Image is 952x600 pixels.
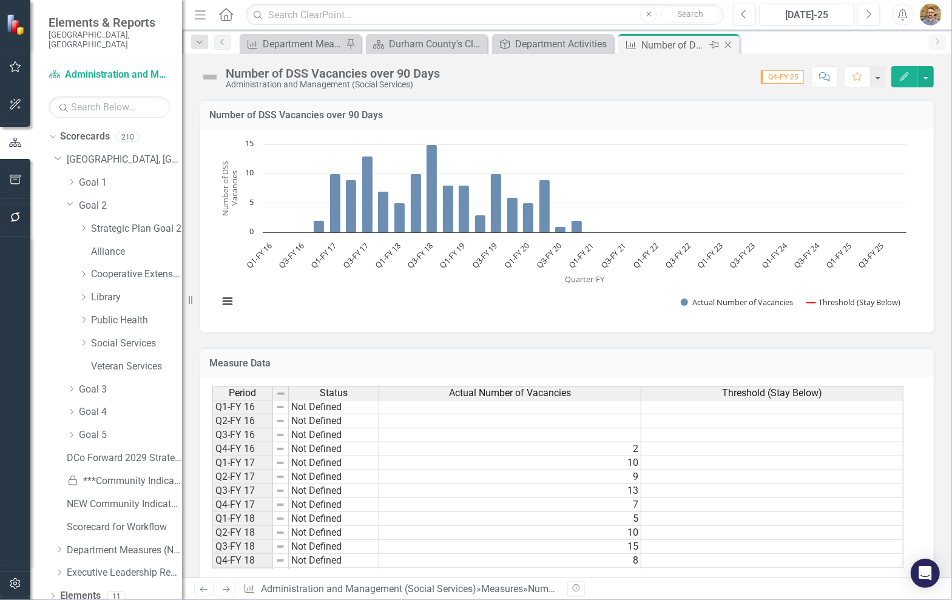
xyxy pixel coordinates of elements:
path: Q3-FY 18, 15. Actual Number of Vacancies. [427,144,437,232]
text: Q1-FY 25 [823,240,853,270]
img: 8DAGhfEEPCf229AAAAAElFTkSuQmCC [275,542,285,551]
h3: Measure Data [209,358,925,369]
path: Q4-FY 18, 8. Actual Number of Vacancies. [443,185,454,232]
div: Number of DSS Vacancies over 90 Days [226,67,440,80]
text: Q3-FY 21 [598,240,628,270]
img: 8DAGhfEEPCf229AAAAAElFTkSuQmCC [275,528,285,538]
a: Scorecard for Workflow [67,521,182,534]
svg: Interactive chart [212,138,913,320]
path: Q4-FY 19, 6. Actual Number of Vacancies. [507,197,518,232]
td: 2 [379,442,641,456]
text: Q1-FY 23 [695,240,724,270]
a: Durham County's ClearPoint Site - Performance Management [369,36,484,52]
a: DCo Forward 2029 Strategic Plan [67,451,182,465]
a: Alliance [91,245,182,259]
a: Scorecards [60,130,110,144]
text: Q3-FY 20 [534,240,564,270]
td: 7 [379,498,641,512]
a: Goal 4 [79,405,182,419]
span: Elements & Reports [49,15,170,30]
button: Search [660,6,721,23]
text: Number of DSS Vacancies [220,161,240,216]
input: Search Below... [49,96,170,118]
path: Q2-FY 17, 9. Actual Number of Vacancies. [346,180,357,232]
img: 8DAGhfEEPCf229AAAAAElFTkSuQmCC [275,500,285,510]
a: Library [91,291,182,305]
img: Not Defined [200,67,220,87]
a: [GEOGRAPHIC_DATA], [GEOGRAPHIC_DATA] [67,153,182,167]
td: Q2-FY 17 [212,470,273,484]
span: Actual Number of Vacancies [449,388,571,399]
path: Q4-FY 17, 7. Actual Number of Vacancies. [378,191,389,232]
text: Q3-FY 22 [663,240,692,270]
img: 8DAGhfEEPCf229AAAAAElFTkSuQmCC [275,486,285,496]
span: Status [320,388,348,399]
span: Period [229,388,257,399]
td: 15 [379,540,641,554]
a: Department Activities [495,36,610,52]
td: 10 [379,526,641,540]
text: 0 [249,226,254,237]
a: Public Health [91,314,182,328]
img: ClearPoint Strategy [5,13,28,36]
h3: Number of DSS Vacancies over 90 Days [209,110,925,121]
img: 8DAGhfEEPCf229AAAAAElFTkSuQmCC [275,430,285,440]
td: Q2-FY 16 [212,414,273,428]
img: Josh Edwards [920,4,942,25]
a: Executive Leadership Reports [67,566,182,580]
button: [DATE]-25 [759,4,854,25]
a: Veteran Services [91,360,182,374]
td: Q3-FY 18 [212,540,273,554]
td: Not Defined [289,400,379,414]
button: Show Actual Number of Vacancies [681,297,794,308]
a: Goal 3 [79,383,182,397]
td: Q4-FY 17 [212,498,273,512]
div: » » [243,582,558,596]
td: Q1-FY 17 [212,456,273,470]
a: Administration and Management (Social Services) [261,583,476,595]
text: Q1-FY 18 [373,240,403,270]
td: Not Defined [289,456,379,470]
div: Durham County's ClearPoint Site - Performance Management [389,36,484,52]
img: 8DAGhfEEPCf229AAAAAElFTkSuQmCC [275,472,285,482]
div: Chart. Highcharts interactive chart. [212,138,922,320]
text: Q1-FY 21 [566,240,596,270]
td: Not Defined [289,428,379,442]
td: 5 [379,512,641,526]
td: 8 [379,568,641,582]
div: Department Activities [515,36,610,52]
td: Not Defined [289,526,379,540]
text: Q1-FY 20 [502,240,532,270]
button: View chart menu, Chart [219,293,236,310]
td: Not Defined [289,442,379,456]
td: 8 [379,554,641,568]
img: 8DAGhfEEPCf229AAAAAElFTkSuQmCC [275,402,285,412]
text: Q3-FY 24 [791,240,822,270]
div: Administration and Management (Social Services) [226,80,440,89]
a: Administration and Management (Social Services) [49,68,170,82]
td: Q1-FY 16 [212,400,273,414]
a: Social Services [91,337,182,351]
td: Not Defined [289,512,379,526]
text: Q3-FY 17 [341,240,371,270]
path: Q1-FY 20, 5. Actual Number of Vacancies. [523,203,534,232]
div: 210 [116,132,140,142]
input: Search ClearPoint... [246,4,724,25]
text: Q3-FY 18 [405,240,435,270]
td: 9 [379,470,641,484]
div: Open Intercom Messenger [911,559,940,588]
path: Q3-FY 19, 10. Actual Number of Vacancies. [491,174,502,232]
text: Q1-FY 22 [630,240,660,270]
text: Q1-FY 19 [437,240,467,270]
td: Not Defined [289,484,379,498]
text: Quarter-FY [565,274,605,285]
img: 8DAGhfEEPCf229AAAAAElFTkSuQmCC [275,458,285,468]
div: Department Measure Report [263,36,343,52]
small: [GEOGRAPHIC_DATA], [GEOGRAPHIC_DATA] [49,30,170,50]
text: Q3-FY 16 [276,240,306,270]
td: Q3-FY 16 [212,428,273,442]
div: Number of DSS Vacancies over 90 Days [641,38,706,53]
td: Q4-FY 18 [212,554,273,568]
div: [DATE]-25 [763,8,850,22]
